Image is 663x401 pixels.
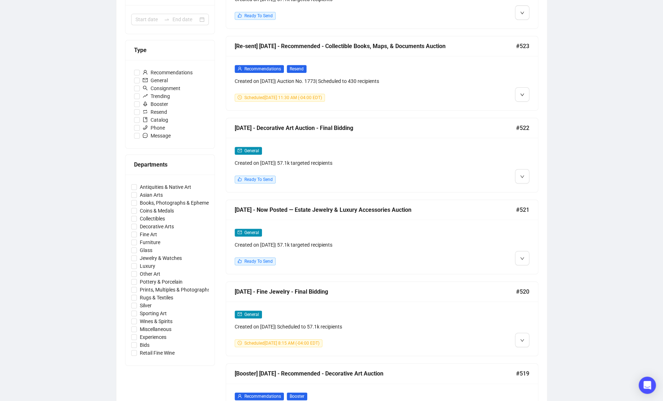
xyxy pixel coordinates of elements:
span: Coins & Medals [137,207,177,215]
span: like [238,13,242,18]
span: clock-circle [238,341,242,345]
span: Collectibles [137,215,168,223]
span: Sporting Art [137,309,170,317]
div: Created on [DATE] | 57.1k targeted recipients [235,241,455,249]
span: Ready To Send [244,13,273,18]
span: General [140,76,171,84]
span: Ready To Send [244,177,273,182]
span: Booster [140,100,171,108]
span: Fine Art [137,230,160,238]
span: Wines & Spirits [137,317,175,325]
div: [DATE] - Fine Jewelry - Final Bidding [235,287,516,296]
span: Rugs & Textiles [137,294,176,302]
span: down [520,174,524,179]
div: Departments [134,160,206,169]
div: Created on [DATE] | Auction No. 1773 | Scheduled to 430 recipients [235,77,455,85]
a: [DATE] - Now Posted — Estate Jewelry & Luxury Accessories Auction#521mailGeneralCreated on [DATE]... [226,200,538,274]
div: Type [134,46,206,55]
span: message [143,133,148,138]
span: Decorative Arts [137,223,177,230]
span: down [520,338,524,342]
div: [DATE] - Decorative Art Auction - Final Bidding [235,123,516,132]
span: #522 [516,123,529,132]
span: General [244,230,259,235]
span: search [143,85,148,90]
span: like [238,259,242,263]
span: Asian Arts [137,191,166,199]
span: Phone [140,124,168,132]
span: Resend [140,108,170,116]
span: user [143,70,148,75]
span: Bids [137,341,152,349]
a: [DATE] - Fine Jewelry - Final Bidding#520mailGeneralCreated on [DATE]| Scheduled to 57.1k recipie... [226,281,538,356]
span: down [520,256,524,261]
span: Recommendations [244,394,281,399]
span: mail [238,230,242,234]
span: Message [140,132,174,140]
span: mail [143,78,148,83]
span: clock-circle [238,95,242,99]
span: #520 [516,287,529,296]
span: phone [143,125,148,130]
span: like [238,177,242,181]
span: #523 [516,42,529,51]
div: [Booster] [DATE] - Recommended - Decorative Art Auction [235,369,516,378]
div: [DATE] - Now Posted — Estate Jewelry & Luxury Accessories Auction [235,205,516,214]
span: Silver [137,302,155,309]
span: rise [143,93,148,98]
span: down [520,93,524,97]
span: Miscellaneous [137,325,174,333]
span: user [238,66,242,71]
span: Antiquities & Native Art [137,183,194,191]
span: Trending [140,92,173,100]
span: mail [238,312,242,316]
span: Furniture [137,238,163,246]
span: down [520,11,524,15]
a: [Re-sent] [DATE] - Recommended - Collectible Books, Maps, & Documents Auction#523userRecommendati... [226,36,538,111]
span: Resend [287,65,307,73]
span: Booster [287,392,307,400]
span: to [164,17,170,22]
span: General [244,148,259,153]
span: #519 [516,369,529,378]
span: Jewelry & Watches [137,254,185,262]
div: Open Intercom Messenger [639,377,656,394]
span: Ready To Send [244,259,273,264]
span: retweet [143,109,148,114]
span: Pottery & Porcelain [137,278,185,286]
span: user [238,394,242,398]
span: Experiences [137,333,169,341]
span: Scheduled [DATE] 8:15 AM (-04:00 EDT) [244,341,319,346]
span: Recommendations [244,66,281,71]
div: [Re-sent] [DATE] - Recommended - Collectible Books, Maps, & Documents Auction [235,42,516,51]
a: [DATE] - Decorative Art Auction - Final Bidding#522mailGeneralCreated on [DATE]| 57.1k targeted r... [226,118,538,192]
div: Created on [DATE] | Scheduled to 57.1k recipients [235,323,455,331]
input: Start date [135,15,161,23]
span: Luxury [137,262,158,270]
span: #521 [516,205,529,214]
span: Scheduled [DATE] 11:30 AM (-04:00 EDT) [244,95,322,100]
span: General [244,312,259,317]
span: rocket [143,101,148,106]
span: mail [238,148,242,153]
span: book [143,117,148,122]
span: swap-right [164,17,170,22]
span: Glass [137,246,155,254]
span: Catalog [140,116,171,124]
span: Retail Fine Wine [137,349,178,357]
span: Books, Photographs & Ephemera [137,199,216,207]
span: Prints, Multiples & Photographs [137,286,213,294]
input: End date [172,15,198,23]
span: Recommendations [140,69,195,76]
div: Created on [DATE] | 57.1k targeted recipients [235,159,455,167]
span: Other Art [137,270,163,278]
span: Consignment [140,84,183,92]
